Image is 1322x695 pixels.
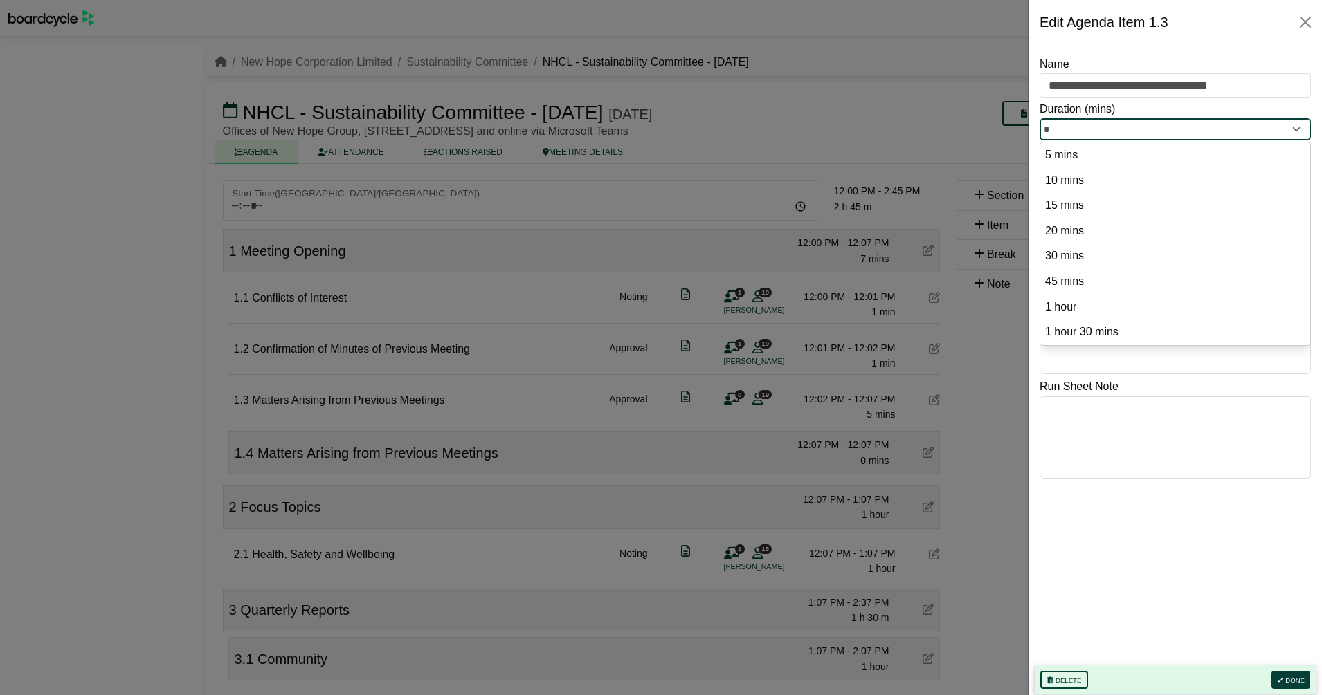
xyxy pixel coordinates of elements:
option: 15 mins [1044,196,1307,215]
option: 45 mins [1044,272,1307,291]
li: 30 [1040,243,1310,269]
li: 90 [1040,319,1310,345]
button: Delete [1040,671,1088,689]
li: 60 [1040,295,1310,320]
li: 5 [1040,142,1310,168]
option: 20 mins [1044,222,1307,241]
button: Close [1294,11,1316,33]
label: Duration (mins) [1040,100,1115,118]
button: Done [1271,671,1310,689]
option: 30 mins [1044,247,1307,266]
div: Edit Agenda Item 1.3 [1040,11,1168,33]
li: 10 [1040,168,1310,194]
option: 1 hour 30 mins [1044,323,1307,342]
label: Run Sheet Note [1040,378,1119,396]
li: 20 [1040,219,1310,244]
option: 1 hour [1044,298,1307,317]
label: Name [1040,55,1069,73]
li: 45 [1040,269,1310,295]
option: 5 mins [1044,146,1307,165]
li: 15 [1040,193,1310,219]
option: 10 mins [1044,172,1307,190]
